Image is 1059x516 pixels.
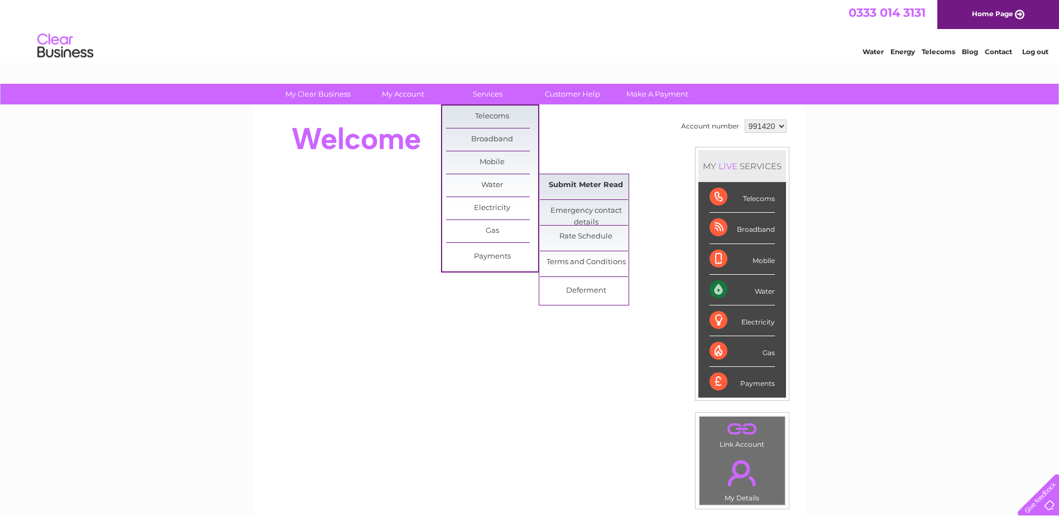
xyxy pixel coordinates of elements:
div: Electricity [710,305,775,336]
a: Blog [962,47,978,56]
a: Rate Schedule [540,226,632,248]
a: Gas [446,220,538,242]
a: Telecoms [446,106,538,128]
a: Payments [446,246,538,268]
a: Water [862,47,884,56]
a: Energy [890,47,915,56]
a: Telecoms [922,47,955,56]
div: MY SERVICES [698,150,786,182]
a: Submit Meter Read [540,174,632,197]
a: Contact [985,47,1012,56]
a: Broadband [446,128,538,151]
a: Make A Payment [611,84,703,104]
a: Log out [1022,47,1048,56]
a: Deferment [540,280,632,302]
div: Clear Business is a trading name of Verastar Limited (registered in [GEOGRAPHIC_DATA] No. 3667643... [266,6,794,54]
a: . [702,453,782,493]
a: Electricity [446,197,538,219]
td: My Details [699,451,785,505]
a: Services [442,84,534,104]
a: Emergency contact details [540,200,632,222]
div: Telecoms [710,182,775,213]
div: Gas [710,336,775,367]
td: Link Account [699,416,785,451]
td: Account number [678,117,742,136]
div: Water [710,275,775,305]
a: My Clear Business [272,84,364,104]
a: My Account [357,84,449,104]
a: Terms and Conditions [540,251,632,274]
div: Broadband [710,213,775,243]
div: Payments [710,367,775,397]
div: Mobile [710,244,775,275]
img: logo.png [37,29,94,63]
a: Mobile [446,151,538,174]
div: LIVE [716,161,740,171]
a: Customer Help [526,84,619,104]
a: Water [446,174,538,197]
a: 0333 014 3131 [849,6,926,20]
a: . [702,419,782,439]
